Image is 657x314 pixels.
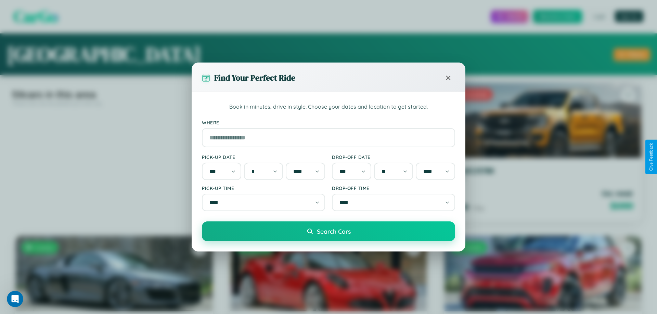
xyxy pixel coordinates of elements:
button: Search Cars [202,221,455,241]
label: Drop-off Time [332,185,455,191]
label: Pick-up Time [202,185,325,191]
label: Pick-up Date [202,154,325,160]
h3: Find Your Perfect Ride [214,72,295,83]
label: Where [202,120,455,125]
label: Drop-off Date [332,154,455,160]
span: Search Cars [317,228,351,235]
p: Book in minutes, drive in style. Choose your dates and location to get started. [202,103,455,111]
